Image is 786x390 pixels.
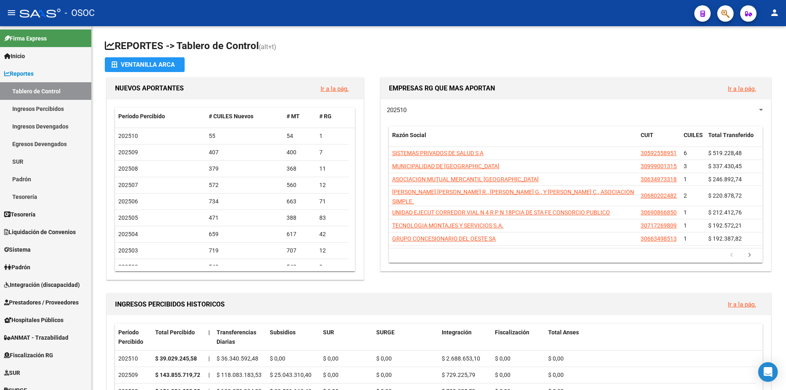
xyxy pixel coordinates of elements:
[118,149,138,156] span: 202509
[105,57,185,72] button: Ventanilla ARCA
[217,329,256,345] span: Transferencias Diarias
[641,163,677,169] span: 30999001315
[392,176,539,183] span: ASOCIACION MUTUAL MERCANTIL [GEOGRAPHIC_DATA]
[4,228,76,237] span: Liquidación de Convenios
[4,210,36,219] span: Tesorería
[442,355,480,362] span: $ 2.688.653,10
[708,235,742,242] span: $ 192.387,82
[287,113,300,119] span: # MT
[438,324,492,351] datatable-header-cell: Integración
[708,150,742,156] span: $ 519.228,48
[209,213,280,223] div: 471
[641,192,677,199] span: 30680202482
[4,280,80,289] span: Integración (discapacidad)
[209,262,280,272] div: 549
[115,108,206,125] datatable-header-cell: Período Percibido
[4,263,30,272] span: Padrón
[319,148,346,157] div: 7
[548,355,564,362] span: $ 0,00
[376,355,392,362] span: $ 0,00
[721,297,763,312] button: Ir a la pág.
[4,351,53,360] span: Fiscalización RG
[728,301,756,308] a: Ir a la pág.
[770,8,779,18] mat-icon: person
[392,163,499,169] span: MUNICIPALIDAD DE [GEOGRAPHIC_DATA]
[392,189,634,205] span: [PERSON_NAME],[PERSON_NAME] R., [PERSON_NAME] G., Y [PERSON_NAME] C., ASOCIACION SIMPLE.
[118,231,138,237] span: 202504
[115,84,184,92] span: NUEVOS APORTANTES
[641,209,677,216] span: 30690866850
[270,329,296,336] span: Subsidios
[118,133,138,139] span: 202510
[708,209,742,216] span: $ 212.412,76
[708,192,742,199] span: $ 220.878,72
[389,84,495,92] span: EMPRESAS RG QUE MAS APORTAN
[287,180,313,190] div: 560
[209,246,280,255] div: 719
[287,230,313,239] div: 617
[684,222,687,229] span: 1
[392,150,483,156] span: SISTEMAS PRIVADOS DE SALUD S A
[684,132,703,138] span: CUILES
[287,164,313,174] div: 368
[206,108,284,125] datatable-header-cell: # CUILES Nuevos
[287,213,313,223] div: 388
[319,164,346,174] div: 11
[684,176,687,183] span: 1
[209,148,280,157] div: 407
[680,126,705,153] datatable-header-cell: CUILES
[4,34,47,43] span: Firma Express
[705,126,762,153] datatable-header-cell: Total Transferido
[217,355,258,362] span: $ 36.340.592,48
[316,108,349,125] datatable-header-cell: # RG
[641,176,677,183] span: 30634973318
[4,298,79,307] span: Prestadores / Proveedores
[641,150,677,156] span: 30592558951
[118,247,138,254] span: 202503
[267,324,320,351] datatable-header-cell: Subsidios
[319,113,332,119] span: # RG
[728,85,756,92] a: Ir a la pág.
[442,372,475,378] span: $ 729.225,79
[721,81,763,96] button: Ir a la pág.
[155,329,195,336] span: Total Percibido
[209,230,280,239] div: 659
[376,372,392,378] span: $ 0,00
[495,372,510,378] span: $ 0,00
[105,39,773,54] h1: REPORTES -> Tablero de Control
[548,329,579,336] span: Total Anses
[118,198,138,205] span: 202506
[392,209,610,216] span: UNIDAD EJECUT CORREDOR VIAL N 4 R P N 18PCIA DE STA FE CONSORCIO PUBLICO
[118,113,165,119] span: Período Percibido
[208,355,210,362] span: |
[209,180,280,190] div: 572
[389,126,637,153] datatable-header-cell: Razón Social
[115,300,225,308] span: INGRESOS PERCIBIDOS HISTORICOS
[758,362,778,382] div: Open Intercom Messenger
[708,132,754,138] span: Total Transferido
[708,222,742,229] span: $ 192.572,21
[209,113,253,119] span: # CUILES Nuevos
[208,329,210,336] span: |
[742,251,757,260] a: go to next page
[152,324,205,351] datatable-header-cell: Total Percibido
[7,8,16,18] mat-icon: menu
[545,324,756,351] datatable-header-cell: Total Anses
[442,329,472,336] span: Integración
[208,372,210,378] span: |
[323,372,339,378] span: $ 0,00
[319,246,346,255] div: 12
[270,355,285,362] span: $ 0,00
[205,324,213,351] datatable-header-cell: |
[4,368,20,377] span: SUR
[319,180,346,190] div: 12
[684,150,687,156] span: 6
[314,81,355,96] button: Ir a la pág.
[548,372,564,378] span: $ 0,00
[641,132,653,138] span: CUIT
[155,372,200,378] strong: $ 143.855.719,72
[283,108,316,125] datatable-header-cell: # MT
[4,245,31,254] span: Sistema
[118,354,149,363] div: 202510
[111,57,178,72] div: Ventanilla ARCA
